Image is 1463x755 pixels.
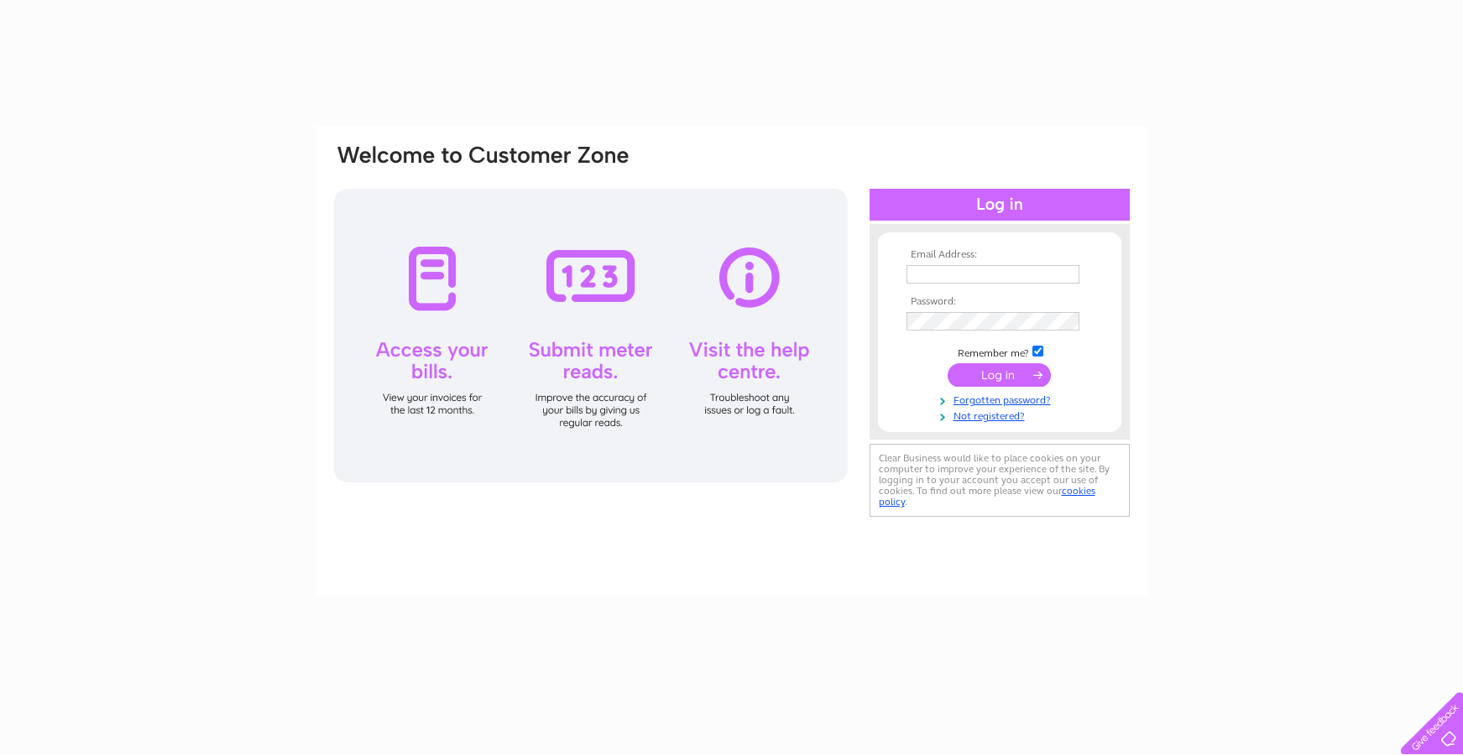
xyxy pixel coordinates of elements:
a: cookies policy [879,485,1095,508]
a: Forgotten password? [907,391,1097,407]
th: Email Address: [902,249,1097,261]
td: Remember me? [902,343,1097,360]
div: Clear Business would like to place cookies on your computer to improve your experience of the sit... [870,444,1130,517]
a: Not registered? [907,407,1097,423]
th: Password: [902,296,1097,308]
input: Submit [948,363,1051,387]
